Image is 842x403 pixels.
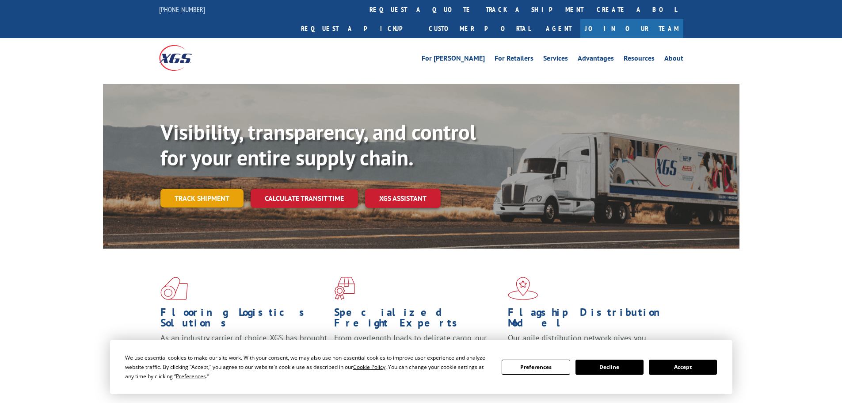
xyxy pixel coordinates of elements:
[575,360,644,375] button: Decline
[160,333,327,364] span: As an industry carrier of choice, XGS has brought innovation and dedication to flooring logistics...
[502,360,570,375] button: Preferences
[160,118,476,171] b: Visibility, transparency, and control for your entire supply chain.
[110,340,732,394] div: Cookie Consent Prompt
[159,5,205,14] a: [PHONE_NUMBER]
[334,307,501,333] h1: Specialized Freight Experts
[580,19,683,38] a: Join Our Team
[422,19,537,38] a: Customer Portal
[495,55,533,65] a: For Retailers
[508,333,671,353] span: Our agile distribution network gives you nationwide inventory management on demand.
[334,277,355,300] img: xgs-icon-focused-on-flooring-red
[251,189,358,208] a: Calculate transit time
[543,55,568,65] a: Services
[664,55,683,65] a: About
[624,55,655,65] a: Resources
[160,277,188,300] img: xgs-icon-total-supply-chain-intelligence-red
[160,189,244,207] a: Track shipment
[508,277,538,300] img: xgs-icon-flagship-distribution-model-red
[125,353,491,381] div: We use essential cookies to make our site work. With your consent, we may also use non-essential ...
[353,363,385,371] span: Cookie Policy
[422,55,485,65] a: For [PERSON_NAME]
[176,372,206,380] span: Preferences
[537,19,580,38] a: Agent
[334,333,501,372] p: From overlength loads to delicate cargo, our experienced staff knows the best way to move your fr...
[578,55,614,65] a: Advantages
[365,189,441,208] a: XGS ASSISTANT
[508,307,675,333] h1: Flagship Distribution Model
[294,19,422,38] a: Request a pickup
[160,307,328,333] h1: Flooring Logistics Solutions
[649,360,717,375] button: Accept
